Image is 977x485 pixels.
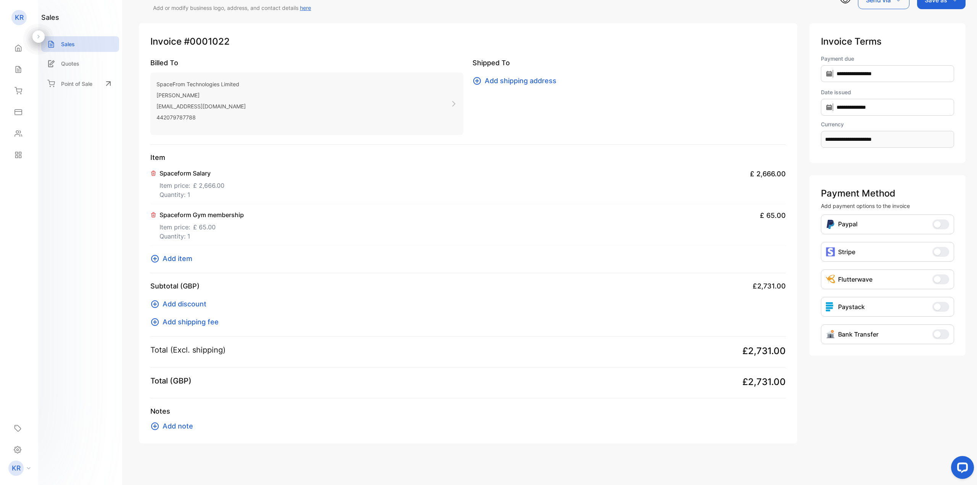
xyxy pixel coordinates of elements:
[821,35,954,48] p: Invoice Terms
[742,375,786,389] span: £2,731.00
[41,75,119,92] a: Point of Sale
[826,247,835,256] img: icon
[150,35,786,48] p: Invoice
[160,190,224,199] p: Quantity: 1
[821,88,954,96] label: Date issued
[15,13,24,23] p: KR
[838,219,858,229] p: Paypal
[472,76,561,86] button: Add shipping address
[193,222,216,232] span: £ 65.00
[193,181,224,190] span: £ 2,666.00
[156,112,246,123] p: 442079787788
[150,253,197,264] button: Add item
[150,281,200,291] p: Subtotal (GBP)
[156,79,246,90] p: SpaceFrom Technologies Limited
[485,76,556,86] span: Add shipping address
[826,275,835,284] img: Icon
[163,317,219,327] span: Add shipping fee
[184,35,230,48] span: #0001022
[41,56,119,71] a: Quotes
[826,219,835,229] img: Icon
[150,344,226,356] p: Total (Excl. shipping)
[150,375,192,387] p: Total (GBP)
[160,219,244,232] p: Item price:
[150,299,211,309] button: Add discount
[150,421,198,431] button: Add note
[163,253,192,264] span: Add item
[12,463,21,473] p: KR
[156,101,246,112] p: [EMAIL_ADDRESS][DOMAIN_NAME]
[945,453,977,485] iframe: LiveChat chat widget
[61,80,92,88] p: Point of Sale
[821,187,954,200] p: Payment Method
[838,247,855,256] p: Stripe
[163,421,193,431] span: Add note
[160,178,224,190] p: Item price:
[61,60,79,68] p: Quotes
[821,202,954,210] p: Add payment options to the invoice
[838,330,879,339] p: Bank Transfer
[760,210,786,221] span: £ 65.00
[150,406,786,416] p: Notes
[153,4,311,12] p: Add or modify business logo, address, and contact details
[61,40,75,48] p: Sales
[753,281,786,291] span: £2,731.00
[750,169,786,179] span: £ 2,666.00
[41,12,59,23] h1: sales
[150,58,463,68] p: Billed To
[742,344,786,358] span: £2,731.00
[150,317,223,327] button: Add shipping fee
[838,302,865,311] p: Paystack
[160,210,244,219] p: Spaceform Gym membership
[826,302,835,311] img: icon
[160,232,244,241] p: Quantity: 1
[163,299,206,309] span: Add discount
[838,275,872,284] p: Flutterwave
[826,330,835,339] img: Icon
[821,55,954,63] label: Payment due
[41,36,119,52] a: Sales
[821,120,954,128] label: Currency
[150,152,786,163] p: Item
[156,90,246,101] p: [PERSON_NAME]
[300,5,311,11] a: here
[472,58,785,68] p: Shipped To
[160,169,224,178] p: Spaceform Salary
